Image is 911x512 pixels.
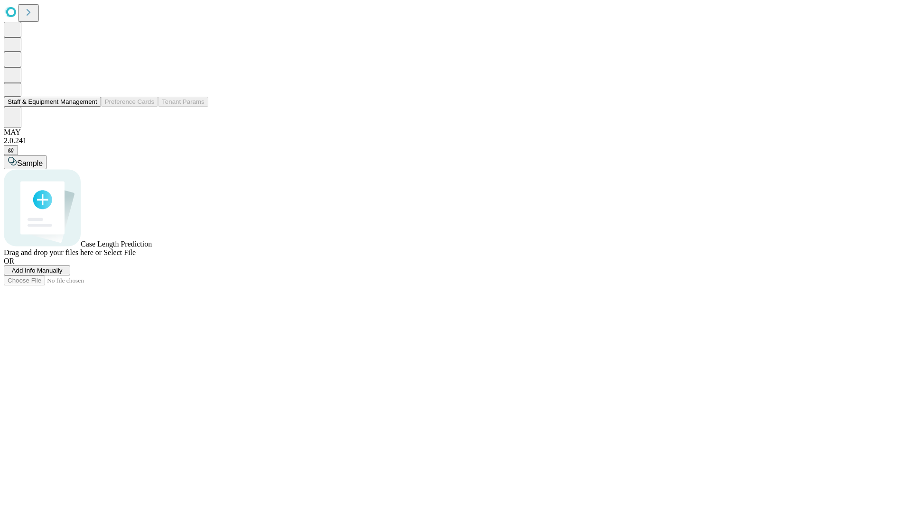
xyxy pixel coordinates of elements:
span: Case Length Prediction [81,240,152,248]
button: Sample [4,155,46,169]
button: Preference Cards [101,97,158,107]
span: @ [8,146,14,154]
button: Tenant Params [158,97,208,107]
div: 2.0.241 [4,137,907,145]
div: MAY [4,128,907,137]
span: Drag and drop your files here or [4,248,102,256]
button: Add Info Manually [4,265,70,275]
span: Sample [17,159,43,167]
span: Add Info Manually [12,267,63,274]
button: @ [4,145,18,155]
span: OR [4,257,14,265]
button: Staff & Equipment Management [4,97,101,107]
span: Select File [103,248,136,256]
